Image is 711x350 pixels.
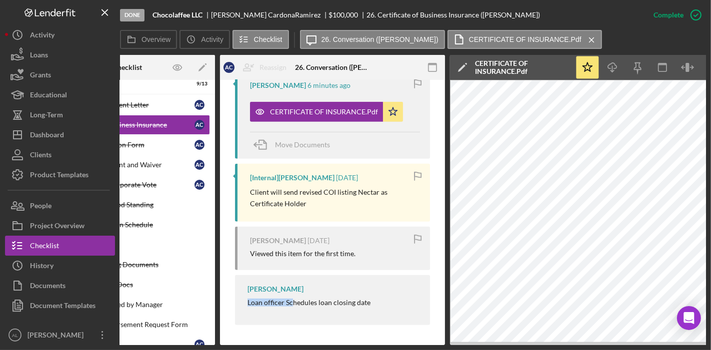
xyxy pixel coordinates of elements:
div: Reassign [259,57,286,77]
div: A C [194,180,204,190]
div: Grants [30,65,51,87]
div: A C [194,140,204,150]
button: CERTIFICATE OF INSURANCE.Pdf [447,30,602,49]
div: $100,000 [329,11,358,19]
div: CERTIFICATE OF INSURANCE.Pdf [270,108,378,116]
div: A C [223,62,234,73]
button: Document Templates [5,296,115,316]
text: AL [12,333,18,338]
div: History [30,256,53,278]
div: Clients [30,145,51,167]
a: Prepare Closing Docs [45,275,210,295]
div: Loan File Reviewed by Manager [65,301,209,309]
button: AL[PERSON_NAME] [5,325,115,345]
a: Certificate of Business InsuranceAC [45,115,210,135]
button: People [5,196,115,216]
a: Signed Commitment LetterAC [45,95,210,115]
button: CERTIFICATE OF INSURANCE.Pdf [250,102,403,122]
button: Activity [5,25,115,45]
div: Long-Term [30,105,63,127]
div: Inputs for Closing Documents [65,261,209,269]
a: Loan ACH Disbursement Request Form [45,315,210,335]
div: Landlord's Consent and Waiver [65,161,194,169]
div: Loans [30,45,48,67]
div: Loan Amortization Schedule [65,221,209,229]
button: Activity [179,30,229,49]
button: Loans [5,45,115,65]
button: Complete [643,5,706,25]
button: Checklist [5,236,115,256]
div: Certificate of Business Insurance [65,121,194,129]
span: Move Documents [275,140,330,149]
div: [Internal] [PERSON_NAME] [250,174,334,182]
a: Closing Costs [45,235,210,255]
button: Long-Term [5,105,115,125]
div: People [30,196,51,218]
div: 4. Pre-Closing [60,81,182,87]
div: [PERSON_NAME] [25,325,90,348]
button: Checklist [232,30,289,49]
div: 26. Certificate of Business Insurance ([PERSON_NAME]) [366,11,540,19]
a: Loan File Reviewed by Manager [45,295,210,315]
div: Dashboard [30,125,64,147]
div: 26. Conversation ([PERSON_NAME]) [295,63,370,71]
button: 26. Conversation ([PERSON_NAME]) [300,30,445,49]
a: Clients [5,145,115,165]
div: ACH Authorization Form [65,141,194,149]
label: 26. Conversation ([PERSON_NAME]) [321,35,438,43]
div: Ready to Close [65,341,194,349]
div: Checklist [113,63,142,71]
b: Chocolaffee LLC [152,11,202,19]
div: Done [120,9,144,21]
button: Product Templates [5,165,115,185]
div: Loan officer Schedules loan closing date [247,299,370,307]
p: Client will send revised COI listing Nectar as Certificate Holder [250,187,420,209]
div: 9 / 13 [189,81,207,87]
div: Open Intercom Messenger [677,306,701,330]
div: A C [194,340,204,350]
div: [PERSON_NAME] [247,285,303,293]
label: CERTIFICATE OF INSURANCE.Pdf [469,35,581,43]
div: A C [194,100,204,110]
time: 2025-10-08 16:38 [307,81,350,89]
div: [PERSON_NAME] [250,81,306,89]
div: [PERSON_NAME] CardonaRamirez [211,11,329,19]
button: History [5,256,115,276]
div: Signed Commitment Letter [65,101,194,109]
button: Documents [5,276,115,296]
div: Documents [30,276,65,298]
button: Grants [5,65,115,85]
div: Loan ACH Disbursement Request Form [65,321,209,329]
div: Project Overview [30,216,84,238]
button: Dashboard [5,125,115,145]
div: Certificate of Good Standing [65,201,209,209]
a: Inputs for Closing Documents [45,255,210,275]
time: 2025-04-15 21:12 [307,237,329,245]
label: Overview [141,35,170,43]
label: Activity [201,35,223,43]
time: 2025-10-02 16:03 [336,174,358,182]
div: Complete [653,5,683,25]
div: Viewed this item for the first time. [250,250,355,258]
div: Certificate of Corporate Vote [65,181,194,189]
div: Checklist [30,236,59,258]
div: Closing Costs [65,241,209,249]
button: Move Documents [250,132,340,157]
div: [PERSON_NAME] [250,237,306,245]
button: Educational [5,85,115,105]
a: Certificate of Good Standing [45,195,210,215]
button: Overview [120,30,177,49]
a: ACH Authorization FormAC [45,135,210,155]
div: Product Templates [30,165,88,187]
